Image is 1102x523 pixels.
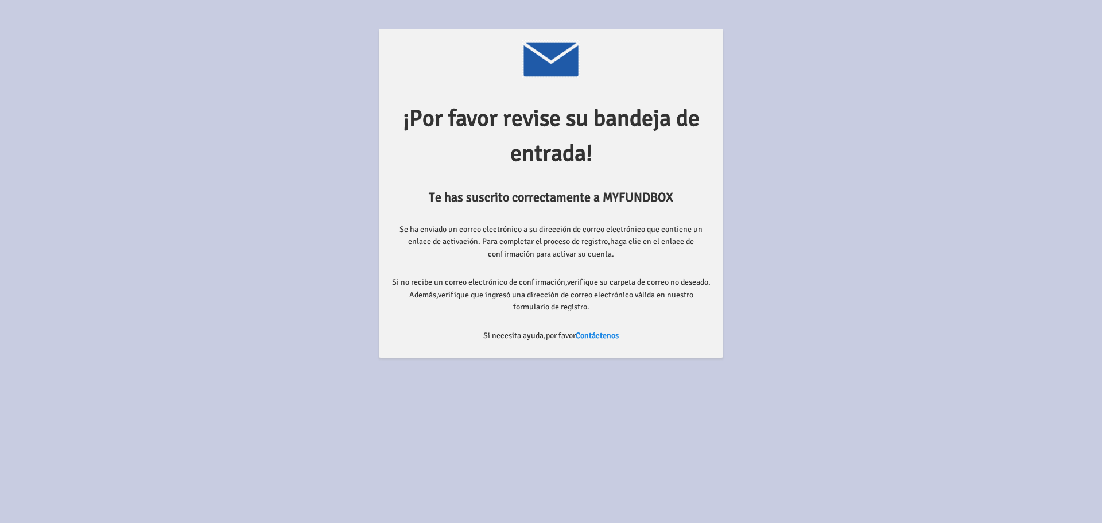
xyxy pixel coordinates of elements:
label: Si no recibe un correo electrónico de confirmación,verifique su carpeta de correo no deseado. Ade... [390,276,712,313]
label: Se ha enviado un correo electrónico a su dirección de correo electrónico que contiene un enlace d... [390,223,712,261]
label: Si necesita ayuda,por favor [483,330,619,342]
label: Te has suscrito correctamente a MYFUNDBOX [429,188,673,207]
a: Contáctenos [576,331,619,340]
img: Payment Image [522,40,580,78]
label: ¡Por favor revise su bandeja de entrada! [390,101,712,172]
